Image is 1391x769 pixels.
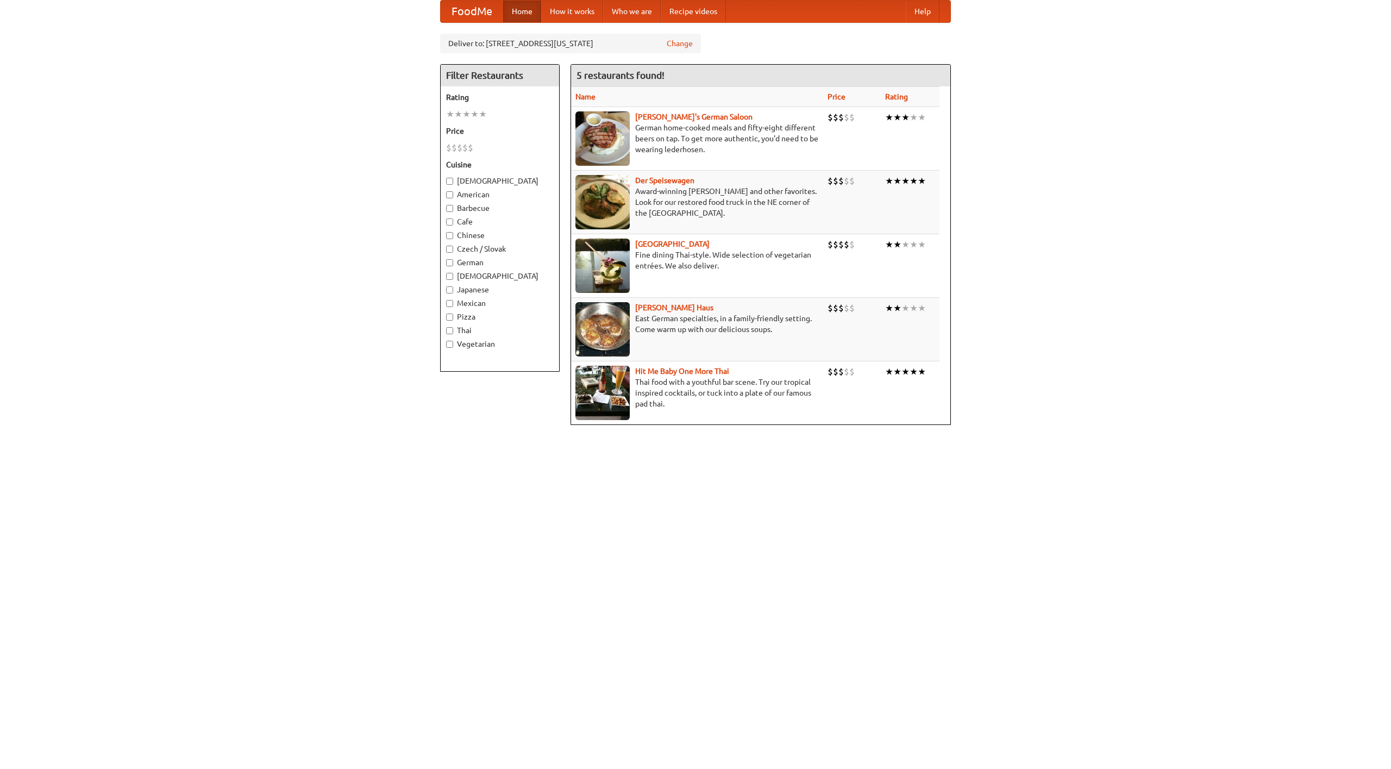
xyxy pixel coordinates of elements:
li: $ [844,302,849,314]
label: Pizza [446,311,554,322]
li: $ [849,366,855,378]
a: Der Speisewagen [635,176,694,185]
li: $ [838,175,844,187]
label: Chinese [446,230,554,241]
li: ★ [446,108,454,120]
input: Czech / Slovak [446,246,453,253]
li: ★ [885,239,893,251]
input: [DEMOGRAPHIC_DATA] [446,273,453,280]
li: ★ [893,239,901,251]
li: ★ [918,175,926,187]
li: ★ [885,366,893,378]
a: Recipe videos [661,1,726,22]
a: Price [828,92,845,101]
li: ★ [885,111,893,123]
label: [DEMOGRAPHIC_DATA] [446,176,554,186]
li: $ [828,175,833,187]
li: ★ [918,239,926,251]
li: $ [833,175,838,187]
li: $ [838,239,844,251]
li: ★ [910,366,918,378]
li: $ [828,111,833,123]
li: ★ [893,302,901,314]
li: ★ [885,302,893,314]
p: Thai food with a youthful bar scene. Try our tropical inspired cocktails, or tuck into a plate of... [575,377,819,409]
li: ★ [893,175,901,187]
li: ★ [918,366,926,378]
ng-pluralize: 5 restaurants found! [577,70,665,80]
input: [DEMOGRAPHIC_DATA] [446,178,453,185]
li: $ [849,175,855,187]
a: Change [667,38,693,49]
li: ★ [910,111,918,123]
input: Japanese [446,286,453,293]
input: Pizza [446,314,453,321]
input: Thai [446,327,453,334]
li: $ [844,175,849,187]
li: $ [828,302,833,314]
li: $ [833,111,838,123]
a: Who we are [603,1,661,22]
li: $ [833,366,838,378]
a: Rating [885,92,908,101]
h5: Cuisine [446,159,554,170]
li: $ [849,239,855,251]
img: satay.jpg [575,239,630,293]
a: FoodMe [441,1,503,22]
li: $ [457,142,462,154]
input: Barbecue [446,205,453,212]
li: ★ [918,111,926,123]
input: German [446,259,453,266]
li: $ [828,239,833,251]
li: ★ [471,108,479,120]
input: American [446,191,453,198]
li: $ [446,142,452,154]
input: Mexican [446,300,453,307]
label: Japanese [446,284,554,295]
li: ★ [901,111,910,123]
li: ★ [901,175,910,187]
h5: Rating [446,92,554,103]
li: ★ [918,302,926,314]
li: $ [838,366,844,378]
input: Cafe [446,218,453,226]
li: $ [844,366,849,378]
label: Barbecue [446,203,554,214]
li: $ [452,142,457,154]
li: ★ [893,111,901,123]
a: Name [575,92,596,101]
img: esthers.jpg [575,111,630,166]
a: [PERSON_NAME] Haus [635,303,713,312]
img: kohlhaus.jpg [575,302,630,357]
label: Mexican [446,298,554,309]
label: German [446,257,554,268]
li: $ [833,239,838,251]
a: [GEOGRAPHIC_DATA] [635,240,710,248]
a: Home [503,1,541,22]
li: $ [844,239,849,251]
label: American [446,189,554,200]
li: ★ [910,302,918,314]
input: Vegetarian [446,341,453,348]
a: [PERSON_NAME]'s German Saloon [635,112,753,121]
li: ★ [910,239,918,251]
a: Hit Me Baby One More Thai [635,367,729,376]
li: $ [833,302,838,314]
li: ★ [893,366,901,378]
input: Chinese [446,232,453,239]
h5: Price [446,126,554,136]
li: ★ [885,175,893,187]
a: Help [906,1,939,22]
li: $ [849,302,855,314]
label: Vegetarian [446,339,554,349]
label: Cafe [446,216,554,227]
li: ★ [479,108,487,120]
p: German home-cooked meals and fifty-eight different beers on tap. To get more authentic, you'd nee... [575,122,819,155]
p: East German specialties, in a family-friendly setting. Come warm up with our delicious soups. [575,313,819,335]
li: $ [468,142,473,154]
p: Award-winning [PERSON_NAME] and other favorites. Look for our restored food truck in the NE corne... [575,186,819,218]
li: $ [838,302,844,314]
